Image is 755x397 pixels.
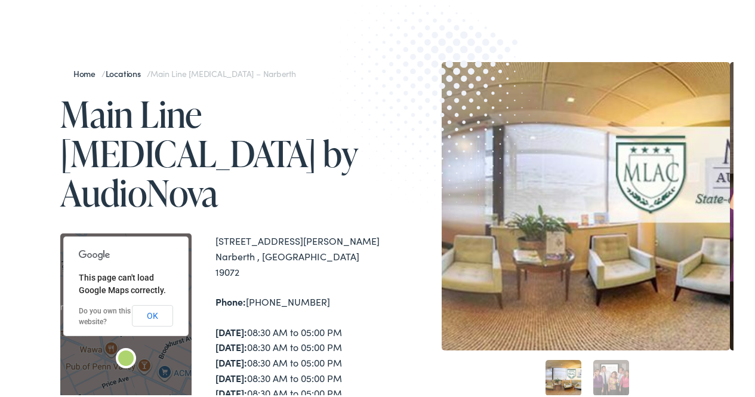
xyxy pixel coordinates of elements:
[79,304,131,324] a: Do you own this website?
[215,231,382,277] div: [STREET_ADDRESS][PERSON_NAME] Narberth , [GEOGRAPHIC_DATA] 19072
[150,65,295,77] span: Main Line [MEDICAL_DATA] – Narberth
[215,338,247,351] strong: [DATE]:
[215,293,246,306] strong: Phone:
[593,358,629,393] a: 2
[106,65,147,77] a: Locations
[215,292,382,307] div: [PHONE_NUMBER]
[73,65,101,77] a: Home
[60,92,382,210] h1: Main Line [MEDICAL_DATA] by AudioNova
[73,65,296,77] span: / /
[132,303,173,324] button: OK
[215,384,247,397] strong: [DATE]:
[215,323,247,336] strong: [DATE]:
[215,369,247,382] strong: [DATE]:
[546,358,581,393] a: 1
[79,270,166,293] span: This page can't load Google Maps correctly.
[107,338,145,377] div: Main Line Audiology by AudioNova
[215,353,247,367] strong: [DATE]:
